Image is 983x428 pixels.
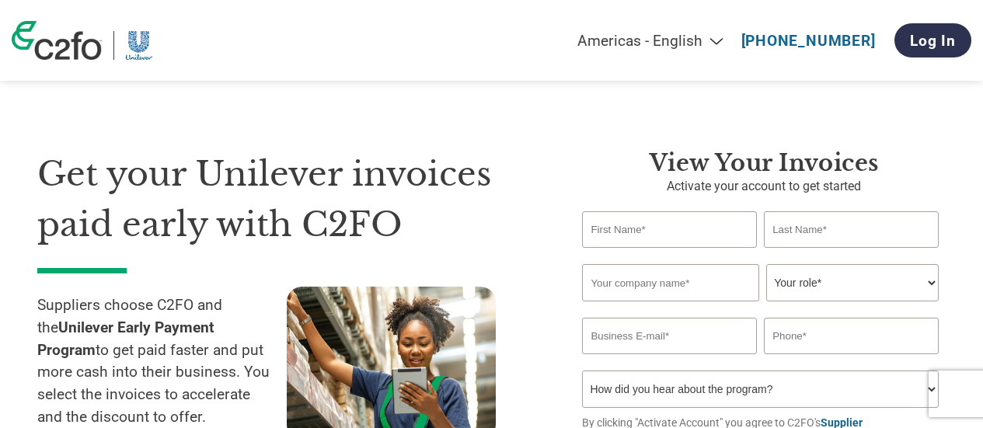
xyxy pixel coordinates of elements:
[741,32,876,50] a: [PHONE_NUMBER]
[582,264,758,301] input: Your company name*
[126,31,152,60] img: Unilever
[894,23,971,57] a: Log In
[37,149,535,249] h1: Get your Unilever invoices paid early with C2FO
[582,177,946,196] p: Activate your account to get started
[764,318,938,354] input: Phone*
[766,264,938,301] select: Title/Role
[582,149,946,177] h3: View Your Invoices
[582,211,756,248] input: First Name*
[37,318,214,359] strong: Unilever Early Payment Program
[764,356,938,364] div: Inavlid Phone Number
[582,318,756,354] input: Invalid Email format
[764,211,938,248] input: Last Name*
[582,356,756,364] div: Inavlid Email Address
[582,303,938,311] div: Invalid company name or company name is too long
[582,249,756,258] div: Invalid first name or first name is too long
[12,21,102,60] img: c2fo logo
[764,249,938,258] div: Invalid last name or last name is too long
